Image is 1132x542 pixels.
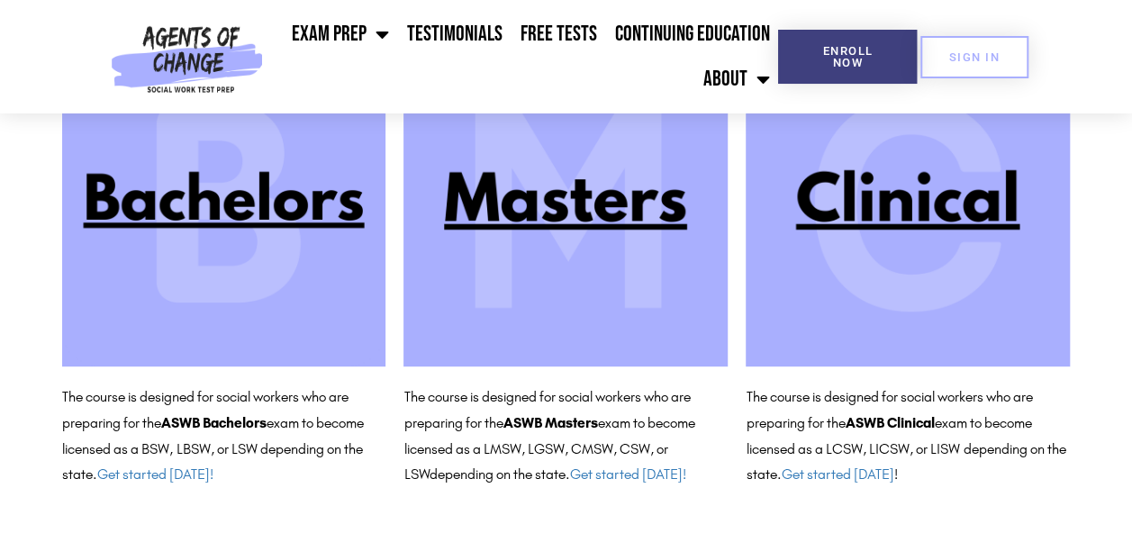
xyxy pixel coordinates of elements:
[97,465,213,483] a: Get started [DATE]!
[62,384,386,488] p: The course is designed for social workers who are preparing for the exam to become licensed as a ...
[282,12,397,57] a: Exam Prep
[920,36,1028,78] a: SIGN IN
[569,465,685,483] a: Get started [DATE]!
[949,51,1000,63] span: SIGN IN
[778,30,917,84] a: Enroll Now
[781,465,893,483] a: Get started [DATE]
[845,414,934,431] b: ASWB Clinical
[807,45,888,68] span: Enroll Now
[503,414,597,431] b: ASWB Masters
[511,12,605,57] a: Free Tests
[746,384,1070,488] p: The course is designed for social workers who are preparing for the exam to become licensed as a ...
[270,12,779,102] nav: Menu
[429,465,685,483] span: depending on the state.
[403,384,728,488] p: The course is designed for social workers who are preparing for the exam to become licensed as a ...
[161,414,267,431] b: ASWB Bachelors
[693,57,778,102] a: About
[397,12,511,57] a: Testimonials
[776,465,897,483] span: . !
[605,12,778,57] a: Continuing Education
